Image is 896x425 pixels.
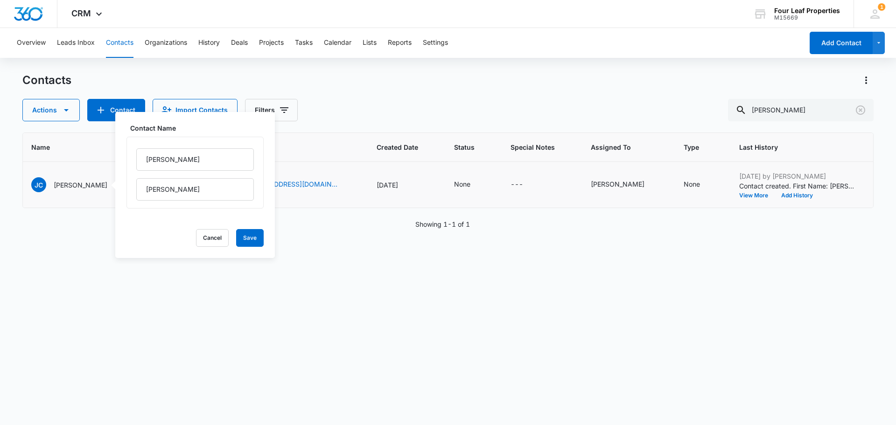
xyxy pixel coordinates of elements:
[423,28,448,58] button: Settings
[774,14,840,21] div: account id
[739,181,856,191] p: Contact created. First Name: [PERSON_NAME] Last Name: [PERSON_NAME] Phone: [PHONE_NUMBER] Email: ...
[878,3,885,11] span: 1
[454,179,487,190] div: Status - None - Select to Edit Field
[591,142,648,152] span: Assigned To
[31,177,124,192] div: Name - Jerad Craine - Select to Edit Field
[136,148,254,171] input: First Name
[71,8,91,18] span: CRM
[57,28,95,58] button: Leads Inbox
[231,28,248,58] button: Deals
[106,28,133,58] button: Contacts
[295,28,313,58] button: Tasks
[853,103,868,118] button: Clear
[511,179,523,190] div: ---
[511,142,555,152] span: Special Notes
[145,28,187,58] button: Organizations
[878,3,885,11] div: notifications count
[684,179,717,190] div: Type - None - Select to Edit Field
[22,99,80,121] button: Actions
[31,177,46,192] span: JC
[388,28,412,58] button: Reports
[153,99,238,121] button: Import Contacts
[739,171,856,181] p: [DATE] by [PERSON_NAME]
[198,28,220,58] button: History
[136,178,254,201] input: Last Name
[87,99,145,121] button: Add Contact
[236,229,264,247] button: Save
[684,142,703,152] span: Type
[130,123,267,133] label: Contact Name
[775,193,819,198] button: Add History
[244,179,337,189] a: [EMAIL_ADDRESS][DOMAIN_NAME]
[454,142,475,152] span: Status
[810,32,873,54] button: Add Contact
[591,179,644,189] div: [PERSON_NAME]
[415,219,470,229] p: Showing 1-1 of 1
[54,180,107,190] p: [PERSON_NAME]
[22,73,71,87] h1: Contacts
[774,7,840,14] div: account name
[684,179,700,189] div: None
[739,193,775,198] button: View More
[196,229,229,247] button: Cancel
[511,179,540,190] div: Special Notes - - Select to Edit Field
[454,179,470,189] div: None
[591,179,661,190] div: Assigned To - Eleida Romero - Select to Edit Field
[377,180,432,190] div: [DATE]
[245,99,298,121] button: Filters
[739,142,842,152] span: Last History
[859,73,874,88] button: Actions
[31,142,111,152] span: Name
[244,142,341,152] span: Email
[17,28,46,58] button: Overview
[324,28,351,58] button: Calendar
[728,99,874,121] input: Search Contacts
[377,142,418,152] span: Created Date
[259,28,284,58] button: Projects
[244,179,354,190] div: Email - jeraddee23@gmail.com - Select to Edit Field
[363,28,377,58] button: Lists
